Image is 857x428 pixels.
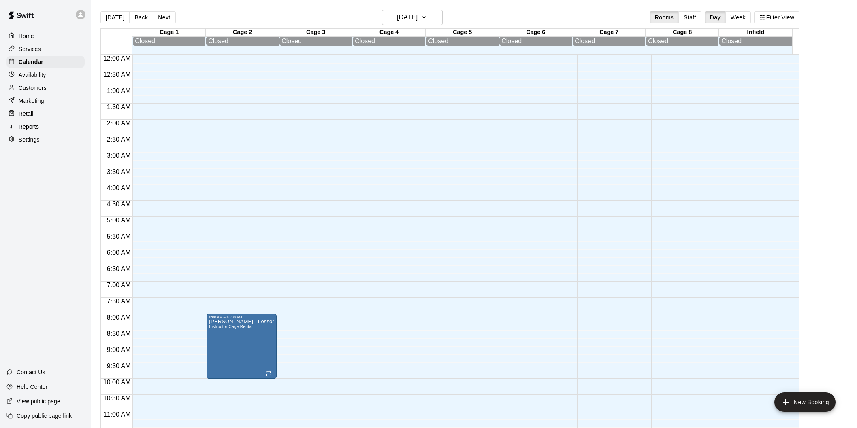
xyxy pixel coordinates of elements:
[705,11,726,23] button: Day
[6,121,85,133] a: Reports
[382,10,443,25] button: [DATE]
[105,249,133,256] span: 6:00 AM
[19,97,44,105] p: Marketing
[725,11,751,23] button: Week
[17,412,72,420] p: Copy public page link
[426,29,499,36] div: Cage 5
[135,38,203,45] div: Closed
[428,38,497,45] div: Closed
[101,379,133,386] span: 10:00 AM
[721,38,790,45] div: Closed
[6,82,85,94] a: Customers
[19,58,43,66] p: Calendar
[105,330,133,337] span: 8:30 AM
[17,368,45,376] p: Contact Us
[19,110,34,118] p: Retail
[19,71,46,79] p: Availability
[153,11,175,23] button: Next
[17,397,60,405] p: View public page
[678,11,701,23] button: Staff
[101,395,133,402] span: 10:30 AM
[19,123,39,131] p: Reports
[105,265,133,272] span: 6:30 AM
[352,29,426,36] div: Cage 4
[19,32,34,40] p: Home
[209,315,274,319] div: 8:00 AM – 10:00 AM
[499,29,572,36] div: Cage 6
[101,71,133,78] span: 12:30 AM
[105,217,133,224] span: 5:00 AM
[19,136,40,144] p: Settings
[100,11,130,23] button: [DATE]
[105,233,133,240] span: 5:30 AM
[105,184,133,191] span: 4:00 AM
[105,104,133,110] span: 1:30 AM
[17,383,47,391] p: Help Center
[279,29,352,36] div: Cage 3
[105,362,133,369] span: 9:30 AM
[105,314,133,321] span: 8:00 AM
[6,69,85,81] a: Availability
[6,108,85,120] a: Retail
[719,29,792,36] div: Infield
[105,87,133,94] span: 1:00 AM
[6,95,85,107] a: Marketing
[206,29,279,36] div: Cage 2
[105,136,133,143] span: 2:30 AM
[208,38,277,45] div: Closed
[572,29,646,36] div: Cage 7
[6,30,85,42] a: Home
[129,11,153,23] button: Back
[105,201,133,208] span: 4:30 AM
[355,38,423,45] div: Closed
[6,56,85,68] a: Calendar
[754,11,799,23] button: Filter View
[575,38,643,45] div: Closed
[132,29,206,36] div: Cage 1
[207,314,277,379] div: 8:00 AM – 10:00 AM: Payton - Lessons
[397,12,418,23] h6: [DATE]
[19,84,47,92] p: Customers
[209,324,252,329] span: Instructor Cage Rental
[6,133,85,146] a: Settings
[648,38,716,45] div: Closed
[6,43,85,55] a: Services
[105,120,133,127] span: 2:00 AM
[101,55,133,62] span: 12:00 AM
[281,38,350,45] div: Closed
[105,346,133,353] span: 9:00 AM
[105,168,133,175] span: 3:30 AM
[501,38,570,45] div: Closed
[105,152,133,159] span: 3:00 AM
[650,11,679,23] button: Rooms
[646,29,719,36] div: Cage 8
[265,370,272,377] span: Recurring event
[101,411,133,418] span: 11:00 AM
[774,392,836,412] button: add
[105,282,133,288] span: 7:00 AM
[105,298,133,305] span: 7:30 AM
[19,45,41,53] p: Services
